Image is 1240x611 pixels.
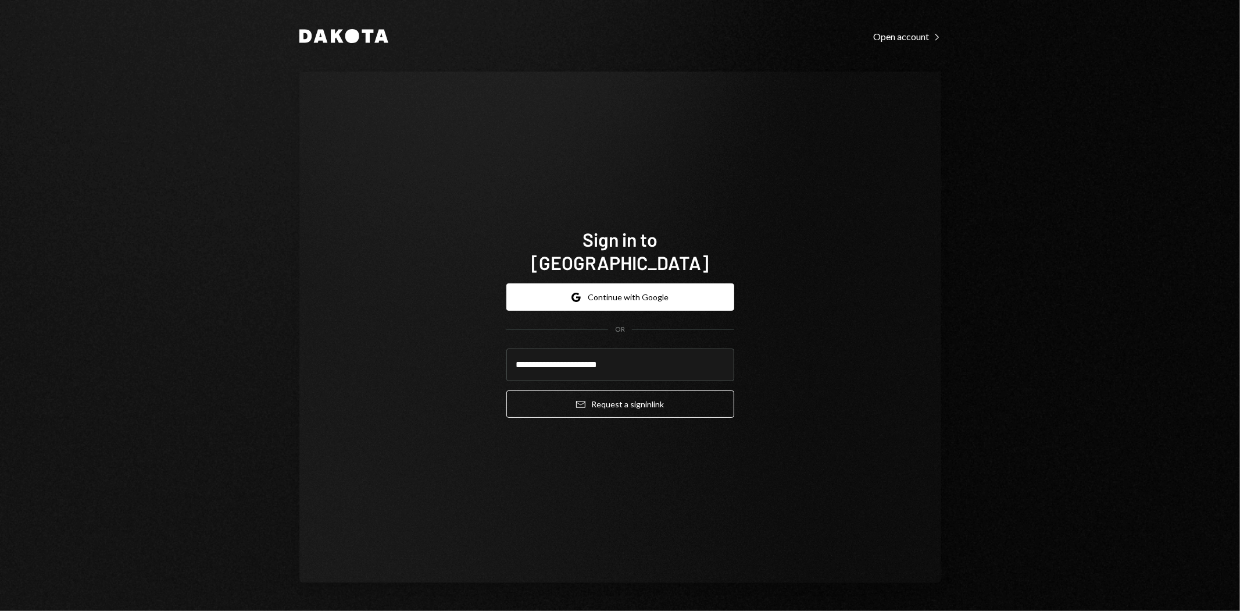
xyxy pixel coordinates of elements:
div: OR [615,325,625,335]
div: Open account [874,31,941,42]
button: Request a signinlink [506,390,734,418]
h1: Sign in to [GEOGRAPHIC_DATA] [506,228,734,274]
a: Open account [874,30,941,42]
button: Continue with Google [506,283,734,311]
